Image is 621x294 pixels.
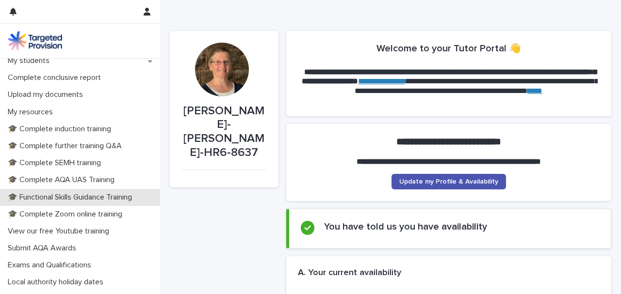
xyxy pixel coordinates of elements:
[4,175,122,185] p: 🎓 Complete AQA UAS Training
[4,124,119,134] p: 🎓 Complete induction training
[4,210,130,219] p: 🎓 Complete Zoom online training
[4,158,109,168] p: 🎓 Complete SEMH training
[4,278,111,287] p: Local authority holiday dates
[4,193,140,202] p: 🎓 Functional Skills Guidance Training
[399,178,498,185] span: Update my Profile & Availability
[181,104,267,160] p: [PERSON_NAME]-[PERSON_NAME]-HR6-8637
[4,261,99,270] p: Exams and Qualifications
[4,244,84,253] p: Submit AQA Awards
[4,141,130,151] p: 🎓 Complete further training Q&A
[392,174,506,189] a: Update my Profile & Availability
[298,268,401,279] h2: A. Your current availability
[376,43,521,54] h2: Welcome to your Tutor Portal 👋
[4,108,61,117] p: My resources
[4,90,91,99] p: Upload my documents
[4,73,109,82] p: Complete conclusive report
[4,227,117,236] p: View our free Youtube training
[324,221,487,232] h2: You have told us you have availability
[4,56,57,65] p: My students
[8,31,62,50] img: M5nRWzHhSzIhMunXDL62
